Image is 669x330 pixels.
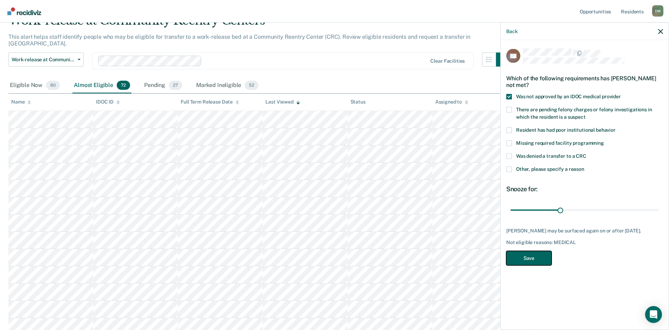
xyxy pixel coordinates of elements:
span: Other, please specify a reason [516,166,584,172]
div: Full Term Release Date [181,99,239,105]
div: Last Viewed [265,99,300,105]
span: Missing required facility programming [516,140,604,145]
button: Save [506,251,552,265]
img: Recidiviz [7,7,41,15]
span: 72 [117,81,130,90]
p: This alert helps staff identify people who may be eligible for transfer to a work-release bed at ... [8,33,470,47]
div: D M [652,5,663,17]
div: Eligible Now [8,78,61,93]
div: Name [11,99,31,105]
button: Back [506,28,517,34]
span: Was denied a transfer to a CRC [516,153,586,158]
span: Work-release at Community Reentry Centers [12,57,75,63]
div: [PERSON_NAME] may be surfaced again on or after [DATE]. [506,228,663,234]
div: Not eligible reasons: MEDICAL [506,239,663,245]
button: Profile dropdown button [652,5,663,17]
div: Snooze for: [506,185,663,193]
span: Was not approved by an IDOC medical provider [516,93,621,99]
div: Status [350,99,366,105]
span: Resident has had poor institutional behavior [516,127,616,132]
span: 80 [46,81,60,90]
div: Clear facilities [430,58,465,64]
div: IDOC ID [96,99,120,105]
div: Marked Ineligible [195,78,260,93]
span: 27 [169,81,182,90]
span: 52 [245,81,258,90]
div: Work-release at Community Reentry Centers [8,13,510,33]
div: Assigned to [435,99,468,105]
div: Which of the following requirements has [PERSON_NAME] not met? [506,69,663,94]
div: Almost Eligible [72,78,131,93]
div: Open Intercom Messenger [645,306,662,323]
div: Pending [143,78,184,93]
span: There are pending felony charges or felony investigations in which the resident is a suspect [516,106,652,119]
